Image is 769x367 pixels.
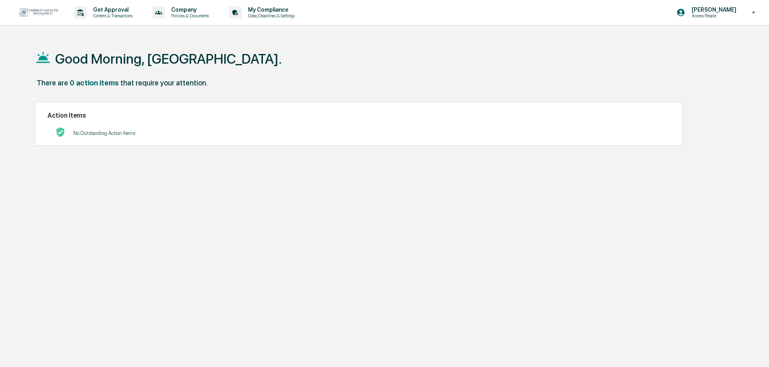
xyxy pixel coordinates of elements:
[48,112,670,119] h2: Action Items
[19,8,58,17] img: logo
[120,79,208,87] div: that require your attention.
[685,6,740,13] p: [PERSON_NAME]
[165,6,213,13] p: Company
[56,127,65,137] img: No Actions logo
[73,130,135,136] p: No Outstanding Action Items
[87,6,136,13] p: Get Approval
[685,13,740,19] p: Access People
[242,13,299,19] p: Data, Deadlines & Settings
[242,6,299,13] p: My Compliance
[165,13,213,19] p: Policies & Documents
[37,79,68,87] div: There are
[87,13,136,19] p: Content & Transactions
[55,51,282,67] h1: Good Morning, [GEOGRAPHIC_DATA].
[70,79,119,87] div: 0 action items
